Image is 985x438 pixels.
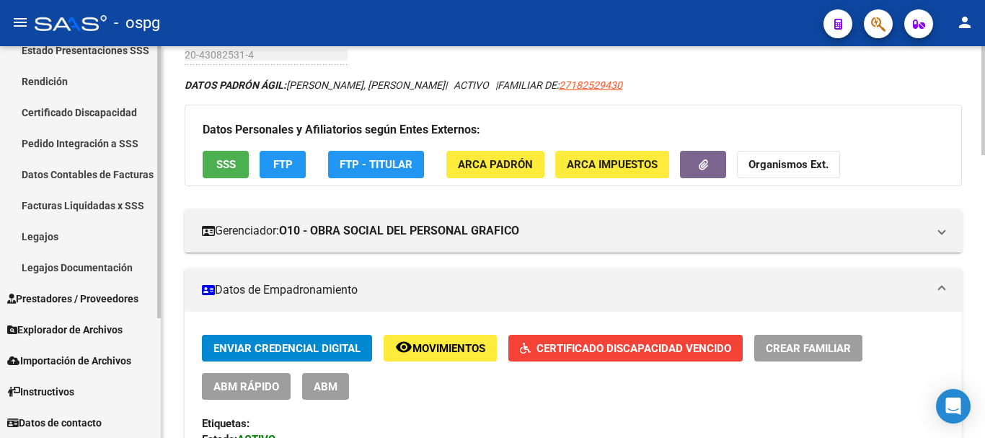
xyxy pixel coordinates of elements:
[737,151,840,178] button: Organismos Ext.
[279,223,519,239] strong: O10 - OBRA SOCIAL DEL PERSONAL GRAFICO
[446,151,544,178] button: ARCA Padrón
[185,79,445,91] span: [PERSON_NAME], [PERSON_NAME]
[7,415,102,431] span: Datos de contacto
[567,159,658,172] span: ARCA Impuestos
[395,338,412,356] mat-icon: remove_red_eye
[340,159,412,172] span: FTP - Titular
[536,342,731,355] span: Certificado Discapacidad Vencido
[314,380,337,393] span: ABM
[273,159,293,172] span: FTP
[458,159,533,172] span: ARCA Padrón
[203,151,249,178] button: SSS
[203,120,944,140] h3: Datos Personales y Afiliatorios según Entes Externos:
[748,159,829,172] strong: Organismos Ext.
[936,389,971,424] div: Open Intercom Messenger
[508,335,743,362] button: Certificado Discapacidad Vencido
[213,380,279,393] span: ABM Rápido
[328,151,424,178] button: FTP - Titular
[12,14,29,31] mat-icon: menu
[185,209,962,253] mat-expansion-panel-header: Gerenciador:O10 - OBRA SOCIAL DEL PERSONAL GRAFICO
[384,335,497,362] button: Movimientos
[555,151,669,178] button: ARCA Impuestos
[7,322,123,338] span: Explorador de Archivos
[7,353,131,369] span: Importación de Archivos
[7,384,74,400] span: Instructivos
[260,151,306,178] button: FTP
[559,79,622,91] span: 27182529430
[956,14,973,31] mat-icon: person
[202,335,372,362] button: Enviar Credencial Digital
[213,342,361,355] span: Enviar Credencial Digital
[202,373,291,400] button: ABM Rápido
[498,79,622,91] span: FAMILIAR DE:
[754,335,862,362] button: Crear Familiar
[185,79,286,91] strong: DATOS PADRÓN ÁGIL:
[202,417,249,430] strong: Etiquetas:
[114,7,160,39] span: - ospg
[185,79,622,91] i: | ACTIVO |
[185,268,962,312] mat-expansion-panel-header: Datos de Empadronamiento
[7,291,138,307] span: Prestadores / Proveedores
[202,282,927,298] mat-panel-title: Datos de Empadronamiento
[766,342,851,355] span: Crear Familiar
[202,223,927,239] mat-panel-title: Gerenciador:
[412,342,485,355] span: Movimientos
[302,373,349,400] button: ABM
[216,159,236,172] span: SSS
